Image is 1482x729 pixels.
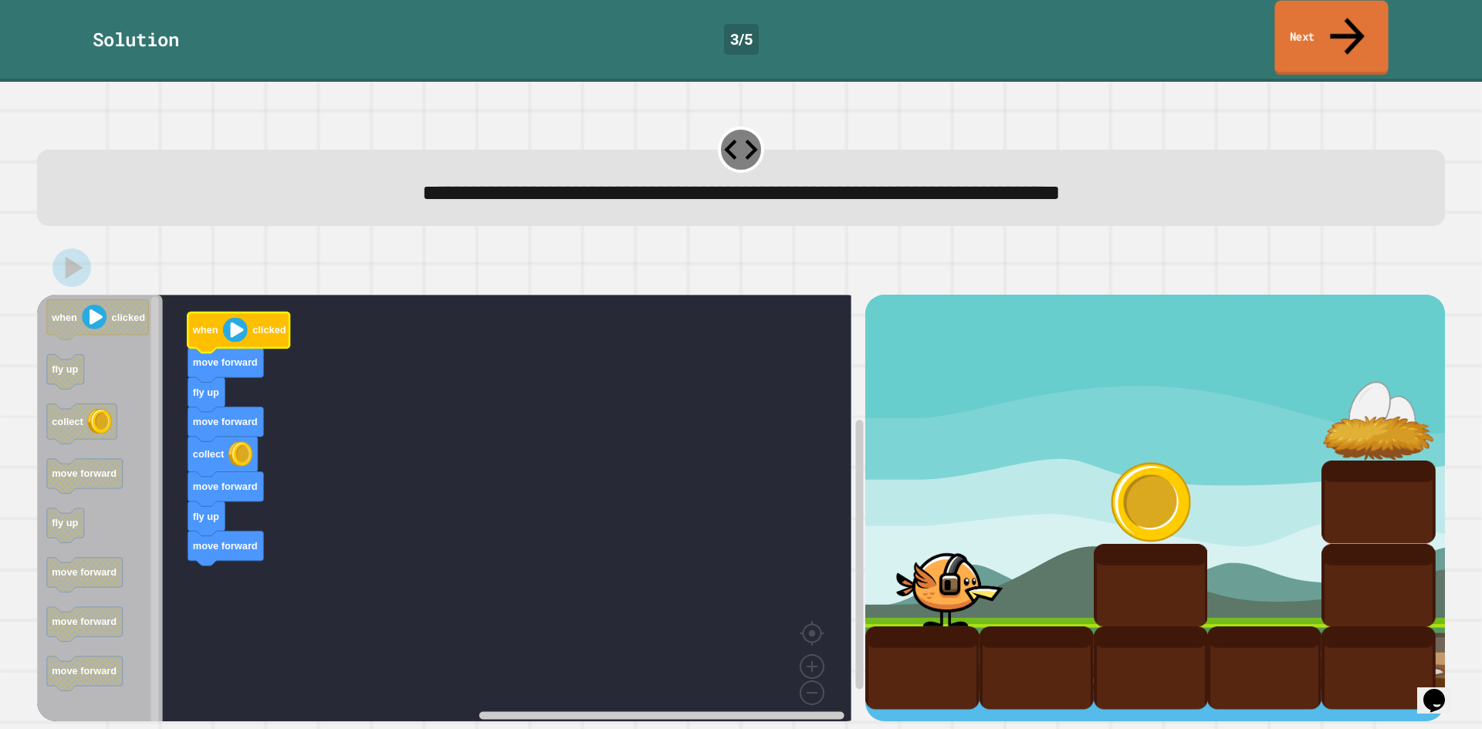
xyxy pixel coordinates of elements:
text: when [192,325,218,336]
text: collect [193,449,225,461]
text: fly up [193,511,219,522]
text: move forward [52,616,117,628]
a: Next [1274,1,1388,76]
text: move forward [52,468,117,480]
text: fly up [193,386,219,398]
text: collect [52,416,83,427]
div: 3 / 5 [724,24,759,55]
text: move forward [52,567,117,579]
text: when [51,312,77,323]
iframe: chat widget [1417,667,1467,714]
text: fly up [52,518,78,529]
text: fly up [52,364,78,376]
text: move forward [193,481,258,493]
text: clicked [112,312,145,323]
div: Solution [93,25,179,53]
div: Blockly Workspace [37,295,865,721]
text: move forward [193,357,258,369]
text: move forward [193,540,258,552]
text: move forward [52,666,117,677]
text: clicked [252,325,286,336]
text: move forward [193,417,258,428]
